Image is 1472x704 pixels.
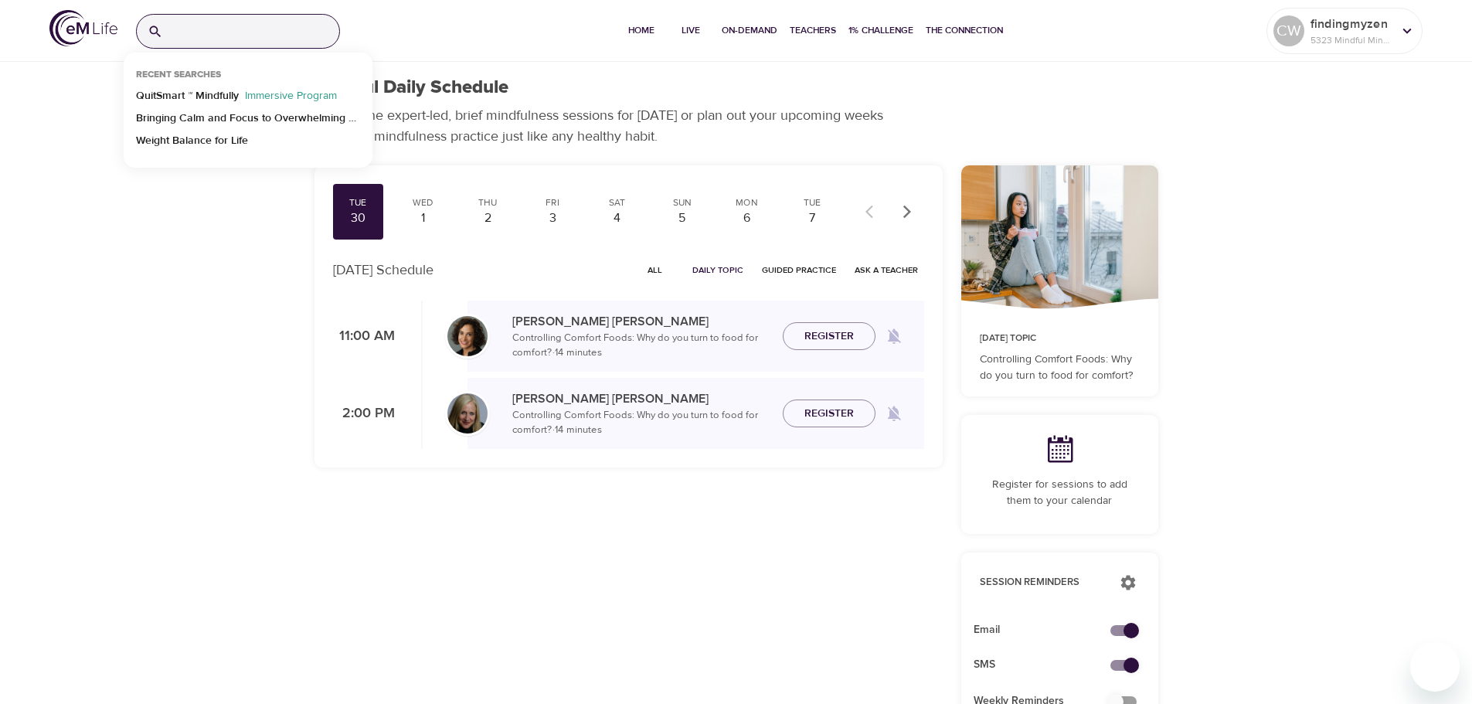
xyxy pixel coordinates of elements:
[49,10,117,46] img: logo
[598,196,637,209] div: Sat
[722,22,777,39] span: On-Demand
[1273,15,1304,46] div: CW
[512,408,770,438] p: Controlling Comfort Foods: Why do you turn to food for comfort? · 14 minutes
[339,196,378,209] div: Tue
[512,389,770,408] p: [PERSON_NAME] [PERSON_NAME]
[926,22,1003,39] span: The Connection
[728,209,767,227] div: 6
[1410,642,1460,692] iframe: Button to launch messaging window
[855,263,918,277] span: Ask a Teacher
[136,111,360,133] p: Bringing Calm and Focus to Overwhelming Situations
[875,318,913,355] span: Remind me when a class goes live every Tuesday at 11:00 AM
[980,477,1140,509] p: Register for sessions to add them to your calendar
[790,22,836,39] span: Teachers
[623,22,660,39] span: Home
[783,322,875,351] button: Register
[686,258,750,282] button: Daily Topic
[663,196,702,209] div: Sun
[333,326,395,347] p: 11:00 AM
[533,196,572,209] div: Fri
[980,332,1140,345] p: [DATE] Topic
[875,395,913,432] span: Remind me when a class goes live every Tuesday at 2:00 PM
[533,209,572,227] div: 3
[403,209,442,227] div: 1
[1311,15,1392,33] p: findingmyzen
[804,327,854,346] span: Register
[762,263,836,277] span: Guided Practice
[169,15,339,48] input: Find programs, teachers, etc...
[1311,33,1392,47] p: 5323 Mindful Minutes
[783,400,875,428] button: Register
[793,196,831,209] div: Tue
[314,105,894,147] p: Explore the expert-led, brief mindfulness sessions for [DATE] or plan out your upcoming weeks to ...
[631,258,680,282] button: All
[756,258,842,282] button: Guided Practice
[598,209,637,227] div: 4
[672,22,709,39] span: Live
[447,316,488,356] img: Ninette_Hupp-min.jpg
[637,263,674,277] span: All
[239,88,343,111] p: Immersive Program
[447,393,488,434] img: Diane_Renz-min.jpg
[793,209,831,227] div: 7
[403,196,442,209] div: Wed
[468,209,507,227] div: 2
[468,196,507,209] div: Thu
[314,77,508,99] h1: Mindful Daily Schedule
[848,22,913,39] span: 1% Challenge
[974,657,1121,673] span: SMS
[848,258,924,282] button: Ask a Teacher
[663,209,702,227] div: 5
[512,312,770,331] p: [PERSON_NAME] [PERSON_NAME]
[333,403,395,424] p: 2:00 PM
[339,209,378,227] div: 30
[136,88,239,111] p: QuitSmart ™ Mindfully
[974,622,1121,638] span: Email
[124,69,233,88] div: Recent Searches
[980,575,1104,590] p: Session Reminders
[136,133,248,155] p: Weight Balance for Life
[692,263,743,277] span: Daily Topic
[333,260,433,281] p: [DATE] Schedule
[728,196,767,209] div: Mon
[512,331,770,361] p: Controlling Comfort Foods: Why do you turn to food for comfort? · 14 minutes
[804,404,854,423] span: Register
[980,352,1140,384] p: Controlling Comfort Foods: Why do you turn to food for comfort?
